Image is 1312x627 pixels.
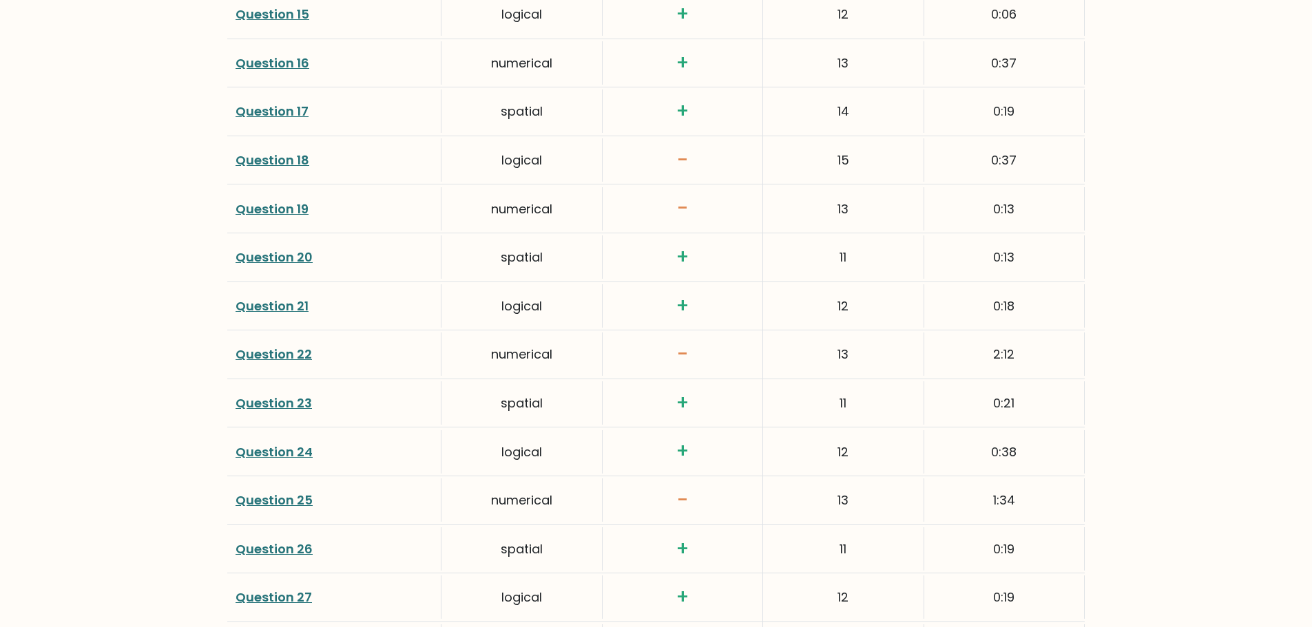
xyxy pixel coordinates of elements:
div: 12 [763,430,924,474]
a: Question 20 [236,248,313,266]
a: Question 16 [236,54,309,72]
div: 0:21 [924,381,1085,425]
div: 0:13 [924,187,1085,231]
div: 12 [763,284,924,328]
a: Question 23 [236,394,312,412]
div: logical [441,284,602,328]
div: 11 [763,381,924,425]
a: Question 18 [236,151,309,169]
h3: + [611,100,754,123]
div: logical [441,138,602,182]
div: 15 [763,138,924,182]
div: 12 [763,575,924,619]
h3: - [611,343,754,366]
div: 14 [763,89,924,133]
div: 0:38 [924,430,1085,474]
div: 13 [763,332,924,376]
h3: + [611,52,754,75]
h3: + [611,246,754,269]
div: 13 [763,41,924,85]
a: Question 26 [236,540,313,557]
div: numerical [441,332,602,376]
div: 11 [763,235,924,279]
h3: + [611,295,754,318]
div: 0:18 [924,284,1085,328]
h3: - [611,197,754,220]
div: spatial [441,235,602,279]
div: 0:13 [924,235,1085,279]
div: 13 [763,187,924,231]
div: numerical [441,41,602,85]
div: 0:19 [924,575,1085,619]
div: 1:34 [924,478,1085,522]
h3: - [611,489,754,512]
a: Question 19 [236,200,309,217]
h3: + [611,586,754,609]
h3: - [611,149,754,172]
div: numerical [441,478,602,522]
div: 2:12 [924,332,1085,376]
a: Question 25 [236,491,313,509]
a: Question 21 [236,297,309,315]
h3: + [611,538,754,561]
a: Question 17 [236,103,309,120]
div: logical [441,430,602,474]
div: 11 [763,527,924,571]
h3: + [611,3,754,26]
div: 13 [763,478,924,522]
div: numerical [441,187,602,231]
a: Question 15 [236,6,309,23]
a: Question 24 [236,443,313,460]
div: spatial [441,381,602,425]
h3: + [611,440,754,463]
a: Question 27 [236,588,312,606]
div: 0:37 [924,138,1085,182]
h3: + [611,392,754,415]
div: logical [441,575,602,619]
div: 0:19 [924,89,1085,133]
div: spatial [441,527,602,571]
div: spatial [441,89,602,133]
div: 0:37 [924,41,1085,85]
div: 0:19 [924,527,1085,571]
a: Question 22 [236,346,312,363]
